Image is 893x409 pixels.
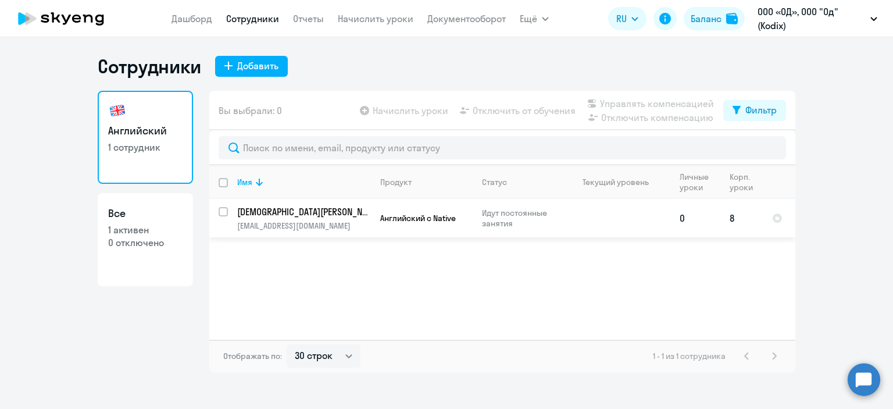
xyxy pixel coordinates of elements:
div: Имя [237,177,252,187]
button: Ещё [520,7,549,30]
div: Добавить [237,59,278,73]
div: Текущий уровень [571,177,670,187]
button: Добавить [215,56,288,77]
h3: Английский [108,123,183,138]
span: Вы выбрали: 0 [219,104,282,118]
p: 0 отключено [108,236,183,249]
a: Все1 активен0 отключено [98,193,193,286]
td: 0 [670,199,720,237]
div: Личные уроки [680,172,712,193]
input: Поиск по имени, email, продукту или статусу [219,136,786,159]
div: Статус [482,177,562,187]
div: Текущий уровень [583,177,649,187]
button: Фильтр [723,100,786,121]
td: 8 [720,199,763,237]
a: Документооборот [427,13,506,24]
div: Корп. уроки [730,172,762,193]
span: 1 - 1 из 1 сотрудника [653,351,726,361]
p: [DEMOGRAPHIC_DATA][PERSON_NAME] [237,205,369,218]
h3: Все [108,206,183,221]
span: Английский с Native [380,213,456,223]
div: Баланс [691,12,721,26]
p: [EMAIL_ADDRESS][DOMAIN_NAME] [237,220,370,231]
span: Ещё [520,12,537,26]
a: Сотрудники [226,13,279,24]
img: balance [726,13,738,24]
h1: Сотрудники [98,55,201,78]
div: Статус [482,177,507,187]
p: 1 активен [108,223,183,236]
a: [DEMOGRAPHIC_DATA][PERSON_NAME] [237,205,370,218]
div: Корп. уроки [730,172,755,193]
a: Дашборд [172,13,212,24]
div: Продукт [380,177,472,187]
div: Имя [237,177,370,187]
a: Отчеты [293,13,324,24]
span: RU [616,12,627,26]
div: Личные уроки [680,172,720,193]
a: Английский1 сотрудник [98,91,193,184]
a: Начислить уроки [338,13,413,24]
div: Продукт [380,177,412,187]
button: RU [608,7,646,30]
img: english [108,101,127,120]
div: Фильтр [745,103,777,117]
button: Балансbalance [684,7,745,30]
p: ООО «ОД», ООО "Од" (Kodix) [758,5,866,33]
span: Отображать по: [223,351,282,361]
p: 1 сотрудник [108,141,183,154]
p: Идут постоянные занятия [482,208,562,229]
button: ООО «ОД», ООО "Од" (Kodix) [752,5,883,33]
